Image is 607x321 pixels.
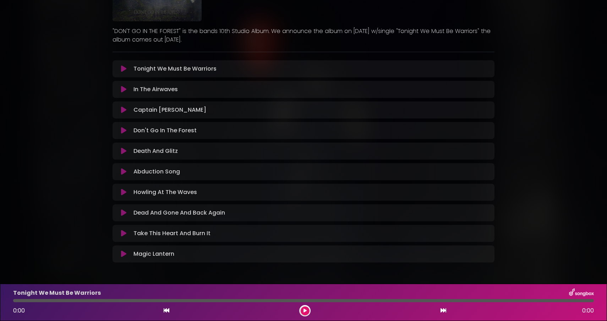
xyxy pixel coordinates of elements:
p: Tonight We Must Be Warriors [133,65,217,73]
p: Tonight We Must Be Warriors [13,289,101,297]
p: "DON'T GO IN THE FOREST" is the bands 10th Studio Album. We announce the album on [DATE] w/single... [113,27,494,44]
p: Abduction Song [133,167,180,176]
p: Take This Heart And Burn It [133,229,210,238]
p: In The Airwaves [133,85,178,94]
p: Magic Lantern [133,250,174,258]
p: Death And Glitz [133,147,178,155]
p: Captain [PERSON_NAME] [133,106,206,114]
p: Dead And Gone And Back Again [133,209,225,217]
p: Don't Go In The Forest [133,126,197,135]
p: Howling At The Waves [133,188,197,197]
img: songbox-logo-white.png [569,288,594,298]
